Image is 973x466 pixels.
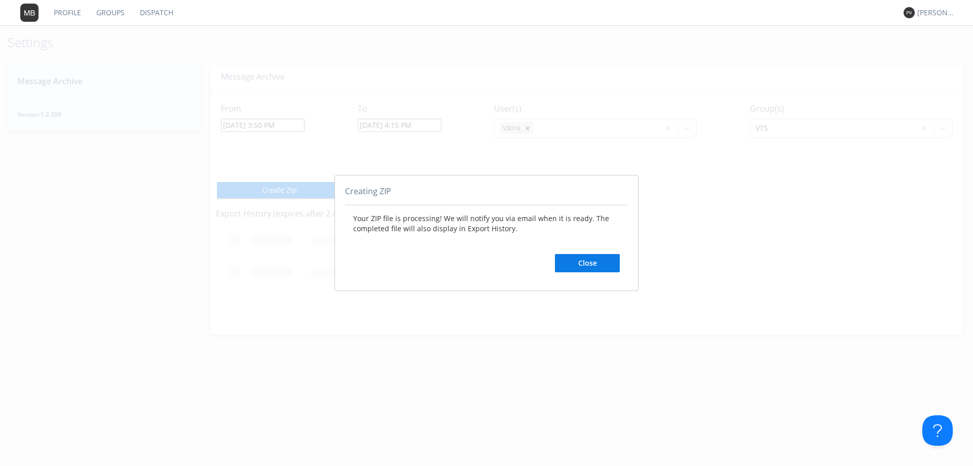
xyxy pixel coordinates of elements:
[904,7,915,18] img: 373638.png
[922,415,953,446] iframe: Toggle Customer Support
[334,175,639,292] div: abcd
[345,205,628,280] div: Your ZIP file is processing! We will notify you via email when it is ready. The completed file wi...
[20,4,39,22] img: 373638.png
[917,8,955,18] div: [PERSON_NAME] *
[345,186,628,206] div: Creating ZIP
[555,254,620,272] button: Close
